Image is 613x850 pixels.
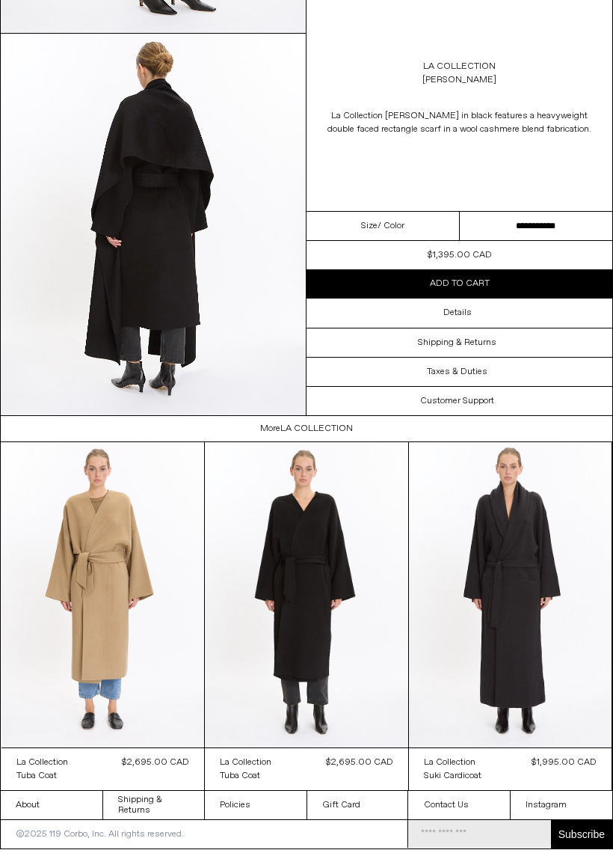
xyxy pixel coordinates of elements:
[220,769,271,783] a: Tuba Coat
[551,820,612,849] button: Subscribe
[321,102,597,144] p: La Collection [PERSON_NAME] in black features a heavyweight double faced rectangle scarf in a woo...
[1,820,199,849] p: ©2025 119 Corbo, Inc. All rights reserved.
[378,219,404,233] span: / Color
[326,756,393,769] div: $2,695.00 CAD
[205,791,306,819] a: Policies
[532,756,597,769] div: $1,995.00 CAD
[409,791,511,819] a: Contact Us
[408,820,550,849] input: Email Address
[424,769,481,783] a: Suki Cardicoat
[424,756,475,769] div: La Collection
[511,791,612,819] a: Instagram
[428,248,492,262] div: $1,395.00 CAD
[443,308,472,318] h3: Details
[280,424,353,434] span: La Collection
[427,367,487,377] h3: Taxes & Duties
[1,442,205,747] img: La Collection Tuba Coat in grey
[122,756,189,769] div: $2,695.00 CAD
[16,770,57,783] div: Tuba Coat
[422,73,496,87] div: [PERSON_NAME]
[260,416,353,441] h1: More
[424,756,481,769] a: La Collection
[220,770,260,783] div: Tuba Coat
[205,442,408,747] img: La Collection Tuba Coat in black
[423,60,496,73] a: La Collection
[430,278,490,290] span: Add to cart
[306,269,612,298] button: Add to cart
[1,791,102,819] a: About
[103,791,205,819] a: Shipping & Returns
[409,442,612,747] img: La Collection Suki Cardicoat in dark grey
[418,337,496,348] h3: Shipping & Returns
[361,219,378,233] span: Size
[307,791,409,819] a: Gift Card
[16,769,68,783] a: Tuba Coat
[424,770,481,783] div: Suki Cardicoat
[16,756,68,769] a: La Collection
[420,397,494,407] h3: Customer Support
[220,756,271,769] a: La Collection
[1,34,306,415] img: Corbo-09-09-2516303copy_1800x1800.jpg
